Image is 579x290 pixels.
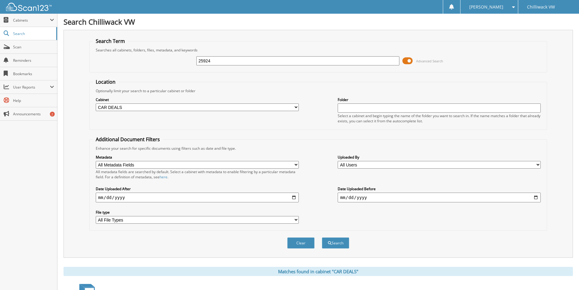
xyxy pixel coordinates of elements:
legend: Additional Document Filters [93,136,163,143]
span: Search [13,31,53,36]
span: Advanced Search [416,59,443,63]
label: Date Uploaded After [96,186,299,191]
img: scan123-logo-white.svg [6,3,52,11]
label: Uploaded By [338,155,541,160]
div: Optionally limit your search to a particular cabinet or folder [93,88,544,93]
legend: Search Term [93,38,128,44]
div: Select a cabinet and begin typing the name of the folder you want to search in. If the name match... [338,113,541,124]
input: end [338,193,541,202]
label: Cabinet [96,97,299,102]
label: Folder [338,97,541,102]
div: Matches found in cabinet "CAR DEALS" [64,267,573,276]
span: Cabinets [13,18,50,23]
div: Enhance your search for specific documents using filters such as date and file type. [93,146,544,151]
label: Date Uploaded Before [338,186,541,191]
label: File type [96,210,299,215]
span: Chilliwack VW [527,5,555,9]
div: All metadata fields are searched by default. Select a cabinet with metadata to enable filtering b... [96,169,299,180]
span: User Reports [13,85,50,90]
button: Clear [287,237,315,249]
a: here [160,174,167,180]
span: Scan [13,44,54,50]
input: start [96,193,299,202]
div: Searches all cabinets, folders, files, metadata, and keywords [93,47,544,53]
span: Help [13,98,54,103]
div: 2 [50,112,55,117]
span: Reminders [13,58,54,63]
span: Announcements [13,111,54,117]
span: Bookmarks [13,71,54,76]
label: Metadata [96,155,299,160]
h1: Search Chilliwack VW [64,17,573,27]
legend: Location [93,79,119,85]
button: Search [322,237,349,249]
span: [PERSON_NAME] [469,5,503,9]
